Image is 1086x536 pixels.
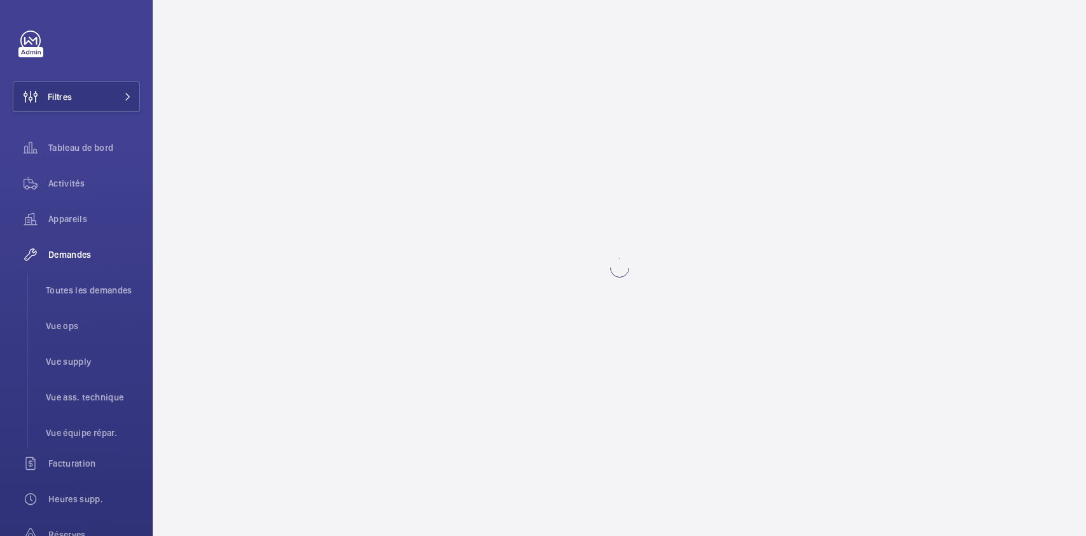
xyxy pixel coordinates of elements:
span: Toutes les demandes [46,284,140,297]
span: Vue ass. technique [46,391,140,404]
span: Appareils [48,213,140,225]
span: Vue équipe répar. [46,427,140,439]
span: Heures supp. [48,493,140,505]
span: Filtres [48,90,72,103]
span: Demandes [48,248,140,261]
button: Filtres [13,81,140,112]
span: Facturation [48,457,140,470]
span: Vue supply [46,355,140,368]
span: Activités [48,177,140,190]
span: Vue ops [46,320,140,332]
span: Tableau de bord [48,141,140,154]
